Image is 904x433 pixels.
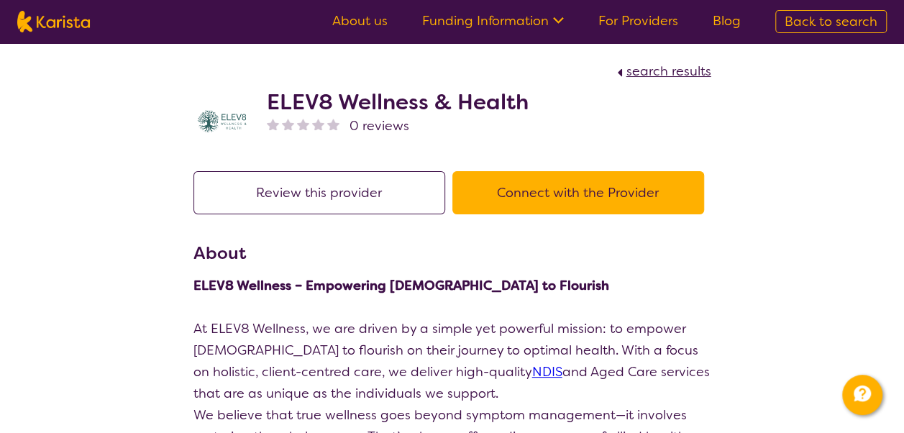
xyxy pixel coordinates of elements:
[267,89,529,115] h2: ELEV8 Wellness & Health
[532,363,562,380] a: NDIS
[17,11,90,32] img: Karista logo
[626,63,711,80] span: search results
[350,115,409,137] span: 0 reviews
[193,240,711,266] h3: About
[312,118,324,130] img: nonereviewstar
[842,375,882,415] button: Channel Menu
[785,13,877,30] span: Back to search
[193,184,452,201] a: Review this provider
[452,184,711,201] a: Connect with the Provider
[332,12,388,29] a: About us
[613,63,711,80] a: search results
[713,12,741,29] a: Blog
[282,118,294,130] img: nonereviewstar
[297,118,309,130] img: nonereviewstar
[422,12,564,29] a: Funding Information
[193,93,251,150] img: yihuczgmrom8nsaxakka.jpg
[598,12,678,29] a: For Providers
[193,171,445,214] button: Review this provider
[267,118,279,130] img: nonereviewstar
[775,10,887,33] a: Back to search
[193,277,609,294] strong: ELEV8 Wellness – Empowering [DEMOGRAPHIC_DATA] to Flourish
[452,171,704,214] button: Connect with the Provider
[327,118,339,130] img: nonereviewstar
[193,318,711,404] p: At ELEV8 Wellness, we are driven by a simple yet powerful mission: to empower [DEMOGRAPHIC_DATA] ...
